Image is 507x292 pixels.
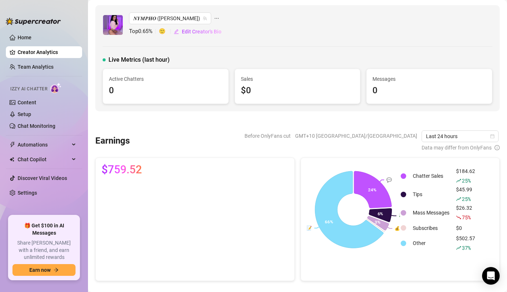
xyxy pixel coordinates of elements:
a: Team Analytics [18,64,54,70]
a: Chat Monitoring [18,123,55,129]
span: Izzy AI Chatter [10,86,47,93]
span: Chat Copilot [18,154,70,165]
div: $0 [456,224,475,232]
span: 75 % [462,214,470,221]
div: $45.99 [456,185,475,203]
span: fall [456,215,461,220]
span: 25 % [462,195,470,202]
td: Tips [410,185,452,203]
a: Creator Analytics [18,46,76,58]
span: thunderbolt [10,142,15,148]
span: rise [456,178,461,183]
text: 📝 [306,225,312,231]
img: 𝑵𝒀𝑴𝑷𝑯𝑶 [103,15,123,35]
div: 0 [109,84,223,98]
span: Before OnlyFans cut [245,130,291,141]
span: 🙂 [159,27,173,36]
td: Subscribes [410,222,452,234]
span: Live Metrics (last hour) [109,55,170,64]
a: Content [18,100,36,105]
span: Data may differ from OnlyFans [422,144,492,152]
span: Top 0.65 % [129,27,159,36]
span: Edit Creator's Bio [182,29,221,35]
text: 💰 [394,226,400,231]
span: ellipsis [214,12,219,24]
div: $26.32 [456,204,475,221]
span: calendar [490,134,495,138]
span: Earn now [29,267,51,273]
span: rise [456,245,461,250]
span: Share [PERSON_NAME] with a friend, and earn unlimited rewards [12,239,76,261]
img: AI Chatter [50,83,62,93]
text: 💸 [399,213,404,219]
span: 𝑵𝒀𝑴𝑷𝑯𝑶 (ellamaddison) [133,13,207,24]
span: Sales [241,75,354,83]
span: $759.52 [102,164,142,176]
span: info-circle [495,144,500,152]
span: Active Chatters [109,75,223,83]
button: Edit Creator's Bio [173,26,222,37]
span: 25 % [462,177,470,184]
span: Messages [372,75,486,83]
a: Discover Viral Videos [18,175,67,181]
text: 💬 [386,177,392,183]
div: $502.57 [456,234,475,252]
span: team [203,16,207,21]
a: Setup [18,111,31,117]
span: arrow-right [54,267,59,273]
img: logo-BBDzfeDw.svg [6,18,61,25]
td: Mass Messages [410,204,452,221]
a: Home [18,35,32,40]
a: Settings [18,190,37,196]
span: 🎁 Get $100 in AI Messages [12,222,76,237]
span: Automations [18,139,70,151]
div: Open Intercom Messenger [482,267,500,285]
span: edit [174,29,179,34]
span: rise [456,197,461,202]
h3: Earnings [95,135,130,147]
div: $0 [241,84,354,98]
img: Chat Copilot [10,157,14,162]
span: GMT+10 [GEOGRAPHIC_DATA]/[GEOGRAPHIC_DATA] [295,130,417,141]
td: Chatter Sales [410,167,452,185]
button: Earn nowarrow-right [12,264,76,276]
div: 0 [372,84,486,98]
span: Last 24 hours [426,131,494,142]
div: $184.62 [456,167,475,185]
td: Other [410,234,452,252]
span: 37 % [462,244,470,251]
